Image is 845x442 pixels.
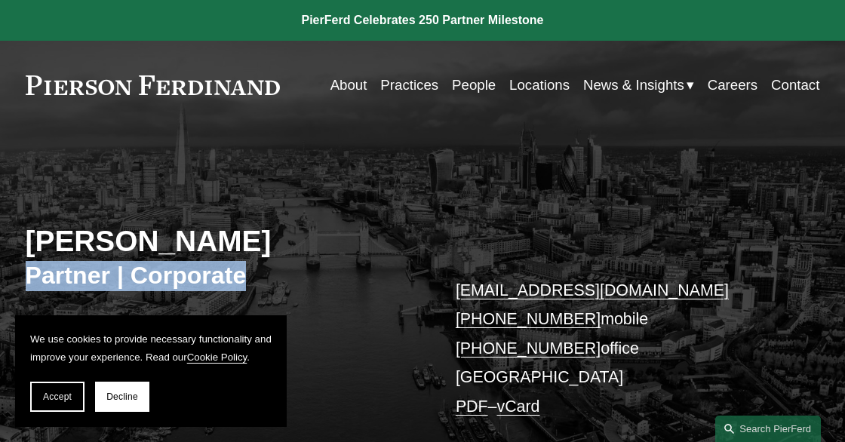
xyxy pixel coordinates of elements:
[187,351,247,363] a: Cookie Policy
[95,382,149,412] button: Decline
[30,382,84,412] button: Accept
[456,276,787,421] p: mobile office [GEOGRAPHIC_DATA] –
[708,71,757,99] a: Careers
[456,397,488,416] a: PDF
[497,397,540,416] a: vCard
[456,339,601,358] a: [PHONE_NUMBER]
[509,71,570,99] a: Locations
[456,310,601,328] a: [PHONE_NUMBER]
[43,391,72,402] span: Accept
[30,330,272,367] p: We use cookies to provide necessary functionality and improve your experience. Read our .
[330,71,367,99] a: About
[771,71,819,99] a: Contact
[26,261,422,291] h3: Partner | Corporate
[26,223,422,259] h2: [PERSON_NAME]
[452,71,496,99] a: People
[380,71,438,99] a: Practices
[456,281,729,299] a: [EMAIL_ADDRESS][DOMAIN_NAME]
[15,315,287,427] section: Cookie banner
[583,72,684,98] span: News & Insights
[583,71,694,99] a: folder dropdown
[106,391,138,402] span: Decline
[715,416,821,442] a: Search this site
